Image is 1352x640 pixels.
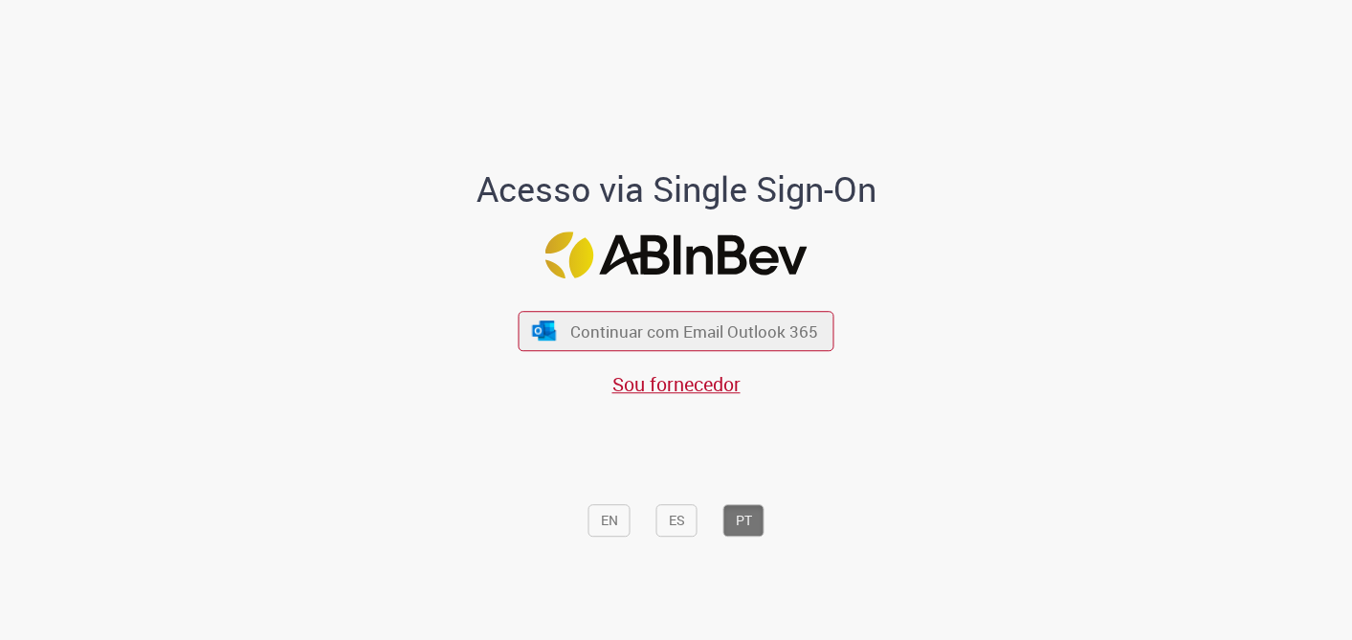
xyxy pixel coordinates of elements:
span: Continuar com Email Outlook 365 [570,320,818,342]
button: EN [588,504,631,537]
button: PT [723,504,765,537]
img: Logo ABInBev [545,232,808,278]
img: ícone Azure/Microsoft 360 [530,320,557,341]
button: ES [656,504,698,537]
a: Sou fornecedor [612,371,741,397]
button: ícone Azure/Microsoft 360 Continuar com Email Outlook 365 [519,312,834,351]
h1: Acesso via Single Sign-On [410,171,942,210]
